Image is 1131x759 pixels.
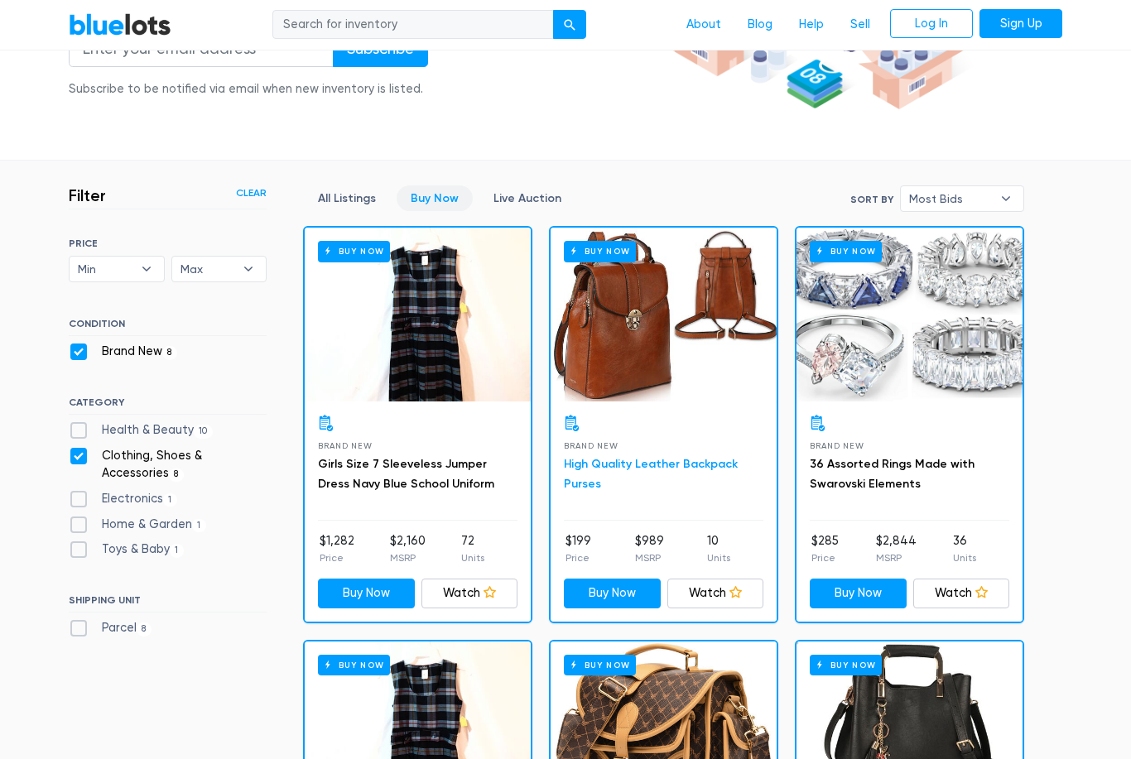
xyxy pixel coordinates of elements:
[837,9,883,41] a: Sell
[913,579,1010,608] a: Watch
[979,9,1062,39] a: Sign Up
[989,186,1023,211] b: ▾
[170,544,184,557] span: 1
[69,619,152,637] label: Parcel
[305,228,531,401] a: Buy Now
[876,532,917,565] li: $2,844
[180,257,235,281] span: Max
[667,579,764,608] a: Watch
[707,550,730,565] p: Units
[318,241,390,262] h6: Buy Now
[811,550,839,565] p: Price
[953,532,976,565] li: 36
[69,540,184,559] label: Toys & Baby
[194,425,213,438] span: 10
[69,594,267,612] h6: SHIPPING UNIT
[909,186,992,211] span: Most Bids
[810,441,864,450] span: Brand New
[421,579,518,608] a: Watch
[890,9,973,39] a: Log In
[69,421,213,440] label: Health & Beauty
[876,550,917,565] p: MSRP
[811,532,839,565] li: $285
[162,346,177,359] span: 8
[390,532,426,565] li: $2,160
[69,238,267,249] h6: PRICE
[786,9,837,41] a: Help
[318,441,372,450] span: Brand New
[564,579,661,608] a: Buy Now
[272,10,554,40] input: Search for inventory
[69,516,206,534] label: Home & Garden
[810,457,975,491] a: 36 Assorted Rings Made with Swarovski Elements
[479,185,575,211] a: Live Auction
[69,318,267,336] h6: CONDITION
[564,457,738,491] a: High Quality Leather Backpack Purses
[734,9,786,41] a: Blog
[69,447,267,483] label: Clothing, Shoes & Accessories
[564,241,636,262] h6: Buy Now
[137,622,152,636] span: 8
[797,228,1023,401] a: Buy Now
[69,490,177,508] label: Electronics
[707,532,730,565] li: 10
[953,550,976,565] p: Units
[236,185,267,200] a: Clear
[551,228,777,401] a: Buy Now
[390,550,426,565] p: MSRP
[564,655,636,675] h6: Buy Now
[810,655,882,675] h6: Buy Now
[397,185,473,211] a: Buy Now
[461,550,484,565] p: Units
[163,493,177,507] span: 1
[69,12,171,36] a: BlueLots
[810,241,882,262] h6: Buy Now
[635,532,664,565] li: $989
[78,257,132,281] span: Min
[810,579,907,608] a: Buy Now
[635,550,664,565] p: MSRP
[461,532,484,565] li: 72
[69,185,106,205] h3: Filter
[320,550,354,565] p: Price
[565,532,591,565] li: $199
[318,457,494,491] a: Girls Size 7 Sleeveless Jumper Dress Navy Blue School Uniform
[565,550,591,565] p: Price
[69,343,177,361] label: Brand New
[320,532,354,565] li: $1,282
[231,257,266,281] b: ▾
[673,9,734,41] a: About
[318,579,415,608] a: Buy Now
[192,519,206,532] span: 1
[129,257,164,281] b: ▾
[69,80,428,98] div: Subscribe to be notified via email when new inventory is listed.
[850,192,893,207] label: Sort By
[564,441,618,450] span: Brand New
[69,396,267,415] h6: CATEGORY
[318,655,390,675] h6: Buy Now
[304,185,390,211] a: All Listings
[169,468,184,482] span: 8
